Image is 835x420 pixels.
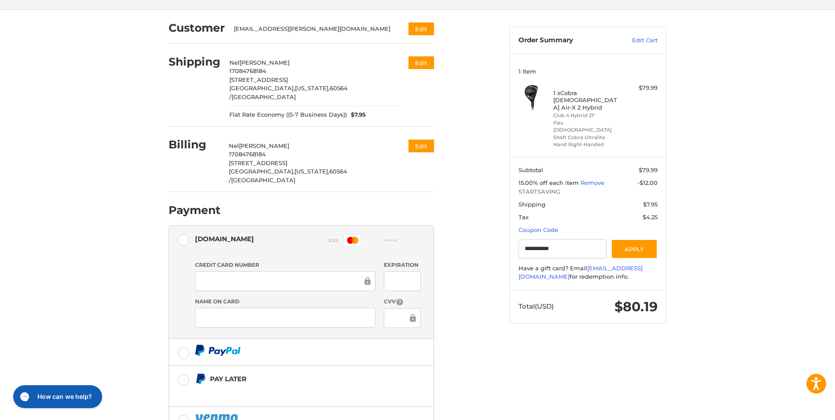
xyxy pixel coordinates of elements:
[229,67,266,74] span: 17084768184
[519,214,529,221] span: Tax
[762,396,835,420] iframe: Google Customer Reviews
[553,112,621,119] li: Club 4 Hybrid 21°
[639,166,658,173] span: $79.99
[623,84,658,92] div: $79.99
[169,138,220,151] h2: Billing
[195,345,241,356] img: PayPal icon
[195,373,206,384] img: Pay Later icon
[519,166,543,173] span: Subtotal
[229,85,348,100] span: 60564 /
[234,25,392,33] div: [EMAIL_ADDRESS][PERSON_NAME][DOMAIN_NAME]
[611,239,658,259] button: Apply
[231,177,295,184] span: [GEOGRAPHIC_DATA]
[294,168,329,175] span: [US_STATE],
[229,59,239,66] span: Nel
[169,21,225,35] h2: Customer
[195,298,375,306] label: Name on Card
[519,302,554,310] span: Total (USD)
[553,119,621,134] li: Flex [DEMOGRAPHIC_DATA]
[295,85,330,92] span: [US_STATE],
[195,261,375,269] label: Credit Card Number
[229,111,347,119] span: Flat Rate Economy ((5-7 Business Days))
[553,134,621,141] li: Shaft Cobra Ultralite
[519,226,558,233] a: Coupon Code
[239,59,290,66] span: [PERSON_NAME]
[519,264,658,281] div: Have a gift card? Email for redemption info.
[519,179,581,186] span: 15.00% off each item
[637,179,658,186] span: -$12.00
[347,111,366,119] span: $7.95
[384,298,420,306] label: CVV
[229,85,295,92] span: [GEOGRAPHIC_DATA],
[643,201,658,208] span: $7.95
[519,201,545,208] span: Shipping
[384,261,420,269] label: Expiration
[229,142,239,149] span: Nel
[519,188,658,196] span: STARTSAVING
[408,22,434,35] button: Edit
[643,214,658,221] span: $4.25
[169,55,221,69] h2: Shipping
[195,388,379,396] iframe: PayPal Message 1
[519,239,607,259] input: Gift Certificate or Coupon Code
[9,382,105,411] iframe: Gorgias live chat messenger
[229,168,347,184] span: 60564 /
[613,36,658,45] a: Edit Cart
[614,298,658,315] span: $80.19
[229,168,294,175] span: [GEOGRAPHIC_DATA],
[408,56,434,69] button: Edit
[229,151,266,158] span: 17084768184
[232,93,296,100] span: [GEOGRAPHIC_DATA]
[239,142,289,149] span: [PERSON_NAME]
[553,89,621,111] h4: 1 x Cobra [DEMOGRAPHIC_DATA] Air-X 2 Hybrid
[169,203,221,217] h2: Payment
[229,159,287,166] span: [STREET_ADDRESS]
[519,68,658,75] h3: 1 Item
[408,140,434,152] button: Edit
[195,232,254,246] div: [DOMAIN_NAME]
[519,36,613,45] h3: Order Summary
[229,76,288,83] span: [STREET_ADDRESS]
[553,141,621,148] li: Hand Right-Handed
[581,179,604,186] a: Remove
[210,372,379,386] div: Pay Later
